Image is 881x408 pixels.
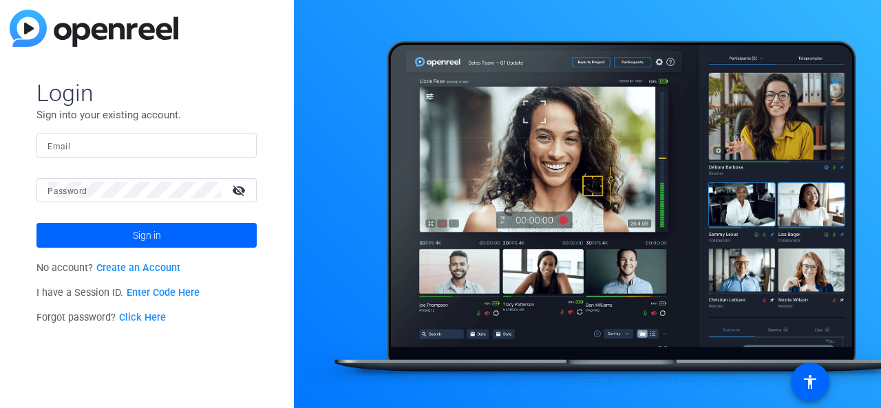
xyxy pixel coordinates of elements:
[10,10,178,47] img: blue-gradient.svg
[47,142,70,151] mat-label: Email
[224,180,257,200] mat-icon: visibility_off
[133,218,161,253] span: Sign in
[36,223,257,248] button: Sign in
[47,186,87,196] mat-label: Password
[36,78,257,107] span: Login
[47,137,246,153] input: Enter Email Address
[36,262,180,274] span: No account?
[96,262,180,274] a: Create an Account
[802,374,818,390] mat-icon: accessibility
[36,107,257,122] p: Sign into your existing account.
[127,287,200,299] a: Enter Code Here
[36,312,166,323] span: Forgot password?
[36,287,200,299] span: I have a Session ID.
[119,312,166,323] a: Click Here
